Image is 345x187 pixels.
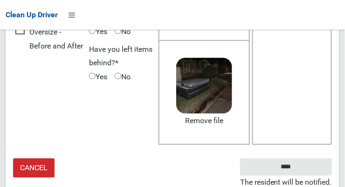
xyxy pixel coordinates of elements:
a: Remove file [176,114,232,128]
a: Cancel [13,159,55,178]
span: Yes [89,70,107,84]
span: Have you left items behind?* [89,45,152,68]
a: Clean Up Driver [6,8,58,22]
span: Clean Up Driver [6,10,58,19]
span: Oversize - Before and After [15,25,84,53]
span: Yes [89,25,107,39]
span: No [115,70,131,84]
span: No [115,25,131,39]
